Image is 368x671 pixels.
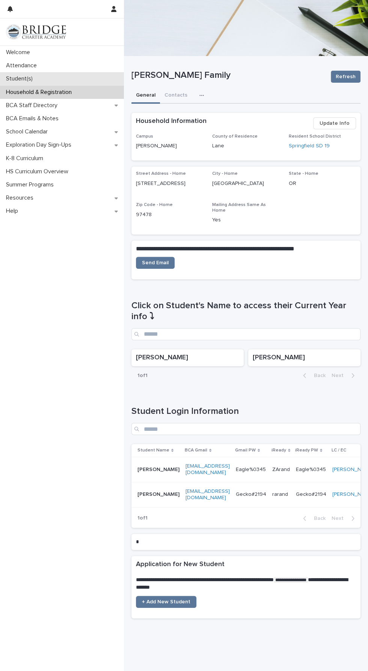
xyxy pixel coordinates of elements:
button: Contacts [160,88,192,104]
button: Back [297,515,329,522]
span: Refresh [336,73,356,80]
img: V1C1m3IdTEidaUdm9Hs0 [6,24,66,39]
span: Zip Code - Home [136,203,173,207]
p: Student(s) [3,75,39,82]
h2: Household Information [136,117,207,126]
p: [PERSON_NAME] [253,354,356,362]
a: Springfield SD 19 [289,142,330,150]
p: 97478 [136,211,203,219]
span: Next [332,516,348,521]
p: [PERSON_NAME] [136,354,239,362]
span: Campus [136,134,153,139]
span: Back [309,373,326,378]
p: 1 of 1 [131,367,154,385]
a: [PERSON_NAME] [131,349,244,367]
a: [EMAIL_ADDRESS][DOMAIN_NAME] [186,463,230,475]
p: Summer Programs [3,181,60,188]
p: Student Name [137,446,169,454]
p: rarand [272,491,290,498]
input: Search [131,423,360,435]
span: Update Info [320,120,350,127]
a: [EMAIL_ADDRESS][DOMAIN_NAME] [186,489,230,500]
p: K-8 Curriculum [3,155,49,162]
span: + Add New Student [142,599,190,604]
p: Household & Registration [3,89,78,96]
p: HS Curriculum Overview [3,168,74,175]
p: 1 of 1 [131,509,154,527]
button: General [131,88,160,104]
p: BCA Emails & Notes [3,115,65,122]
p: Eagle%0345 [296,465,327,473]
a: + Add New Student [136,596,196,608]
a: [PERSON_NAME] [248,349,360,367]
p: ZArand [272,467,290,473]
button: Back [297,372,329,379]
span: State - Home [289,171,318,176]
p: [PERSON_NAME] [137,467,179,473]
p: BCA Staff Directory [3,102,63,109]
span: Mailing Address Same As Home [212,203,266,212]
p: [PERSON_NAME] Family [131,70,325,81]
span: Resident School District [289,134,341,139]
p: [PERSON_NAME] [137,491,179,498]
button: Update Info [313,117,356,129]
p: OR [289,180,356,188]
p: iReady PW [295,446,318,454]
a: Send Email [136,257,175,269]
p: Exploration Day Sign-Ups [3,141,77,148]
input: Search [131,328,360,340]
span: Back [309,516,326,521]
p: BCA Gmail [185,446,207,454]
button: Refresh [331,71,360,83]
button: Next [329,372,360,379]
h2: Application for New Student [136,560,225,569]
p: School Calendar [3,128,54,135]
p: Help [3,208,24,215]
p: Attendance [3,62,43,69]
p: Gecko#2194 [236,491,266,498]
h1: Student Login Information [131,406,360,417]
p: LC / EC [332,446,346,454]
span: Next [332,373,348,378]
p: Gmail PW [235,446,256,454]
p: Eagle%0345 [236,467,266,473]
p: iReady [271,446,286,454]
h1: Click on Student's Name to access their Current Year info ⤵ [131,300,360,322]
p: [PERSON_NAME] [136,142,203,150]
span: City - Home [212,171,238,176]
span: Street Address - Home [136,171,186,176]
p: [GEOGRAPHIC_DATA] [212,180,279,188]
p: Resources [3,194,39,201]
button: Next [329,515,360,522]
span: Send Email [142,260,169,265]
p: [STREET_ADDRESS] [136,180,203,188]
p: Gecko#2194 [296,490,328,498]
p: Yes [212,216,279,224]
p: Welcome [3,49,36,56]
span: County of Residence [212,134,258,139]
p: Lane [212,142,279,150]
